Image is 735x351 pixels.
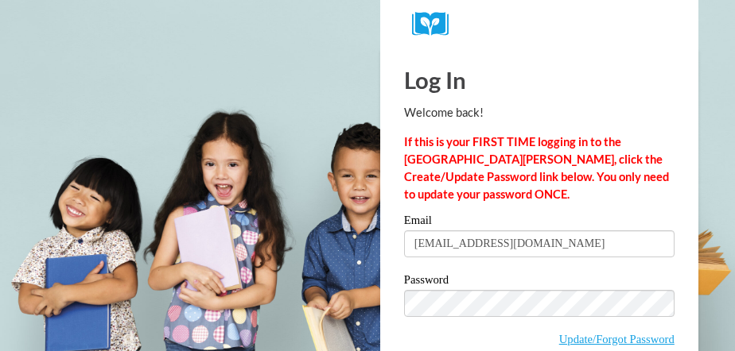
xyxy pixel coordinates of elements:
[404,135,669,201] strong: If this is your FIRST TIME logging in to the [GEOGRAPHIC_DATA][PERSON_NAME], click the Create/Upd...
[412,12,667,37] a: COX Campus
[404,64,675,96] h1: Log In
[559,333,675,345] a: Update/Forgot Password
[404,274,675,290] label: Password
[404,104,675,121] p: Welcome back!
[412,12,460,37] img: Logo brand
[404,214,675,230] label: Email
